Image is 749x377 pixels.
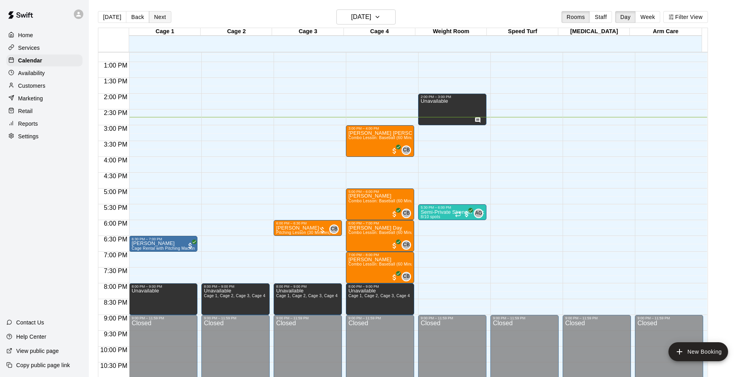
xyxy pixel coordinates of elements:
div: Alex Gett [474,209,483,218]
span: Recurring event [455,211,461,217]
span: Colby Betz [405,272,411,281]
div: Cage 2 [201,28,272,36]
p: Home [18,31,33,39]
p: Marketing [18,94,43,102]
button: [DATE] [98,11,126,23]
span: 6:30 PM [102,236,130,243]
span: 9:00 PM [102,315,130,322]
p: Reports [18,120,38,128]
span: CB [403,209,410,217]
div: Cage 3 [272,28,344,36]
div: 5:00 PM – 6:00 PM [348,190,412,194]
span: CB [403,241,410,249]
a: Reports [6,118,83,130]
div: Colby Betz [402,272,411,281]
div: 6:00 PM – 7:00 PM: Jackson Day [346,220,414,252]
span: 2:00 PM [102,94,130,100]
div: 8:00 PM – 9:00 PM: Unavailable [129,283,197,315]
div: 9:00 PM – 11:59 PM [348,316,412,320]
span: Combo Lesson: Baseball (60 Minutes) [348,199,420,203]
span: 8:30 PM [102,299,130,306]
span: 4:30 PM [102,173,130,179]
div: Cage 4 [344,28,415,36]
span: 1:00 PM [102,62,130,69]
span: 1:30 PM [102,78,130,85]
a: Home [6,29,83,41]
span: Combo Lesson: Baseball (60 Minutes) [348,136,420,140]
button: Next [149,11,171,23]
p: Services [18,44,40,52]
span: All customers have paid [390,147,398,155]
span: 9:30 PM [102,331,130,337]
div: 8:00 PM – 9:00 PM: Unavailable [274,283,342,315]
div: 6:30 PM – 7:00 PM [131,237,195,241]
p: Contact Us [16,319,44,326]
span: 7:00 PM [102,252,130,258]
span: 2:30 PM [102,109,130,116]
a: Calendar [6,55,83,66]
svg: Has notes [475,117,481,123]
div: Speed Turf [487,28,558,36]
div: 5:30 PM – 6:00 PM: Semi-Private Strength & Conditioning [418,204,486,220]
span: AG [475,209,482,217]
div: 9:00 PM – 11:59 PM [420,316,484,320]
div: 7:00 PM – 8:00 PM [348,253,412,257]
div: 8:00 PM – 9:00 PM [276,285,340,288]
div: 9:00 PM – 11:59 PM [204,316,267,320]
div: Services [6,42,83,54]
div: 9:00 PM – 11:59 PM [637,316,701,320]
button: Week [635,11,660,23]
span: All customers have paid [186,242,194,250]
div: 5:30 PM – 6:00 PM [420,205,484,209]
div: 6:30 PM – 7:00 PM: Rhonda Stahl [129,236,197,252]
div: 6:00 PM – 6:30 PM [276,221,340,225]
div: Settings [6,130,83,142]
span: Cage 1, Cage 2, Cage 3, Cage 4 [276,294,338,298]
span: Cage Rental with Pitching Machine (Baseball) [131,246,218,251]
button: [DATE] [336,9,396,25]
button: Filter View [663,11,708,23]
a: Marketing [6,92,83,104]
div: 6:00 PM – 7:00 PM [348,221,412,225]
span: CB [403,273,410,281]
div: Corey Betz [329,224,339,234]
span: 5:00 PM [102,188,130,195]
div: Corey Betz [402,209,411,218]
span: All customers have paid [463,210,471,218]
span: 7:30 PM [102,268,130,274]
span: 8:00 PM [102,283,130,290]
div: 9:00 PM – 11:59 PM [493,316,556,320]
div: 6:00 PM – 6:30 PM: Judd Rothermel [274,220,342,236]
p: Help Center [16,333,46,341]
span: Corey Betz [405,145,411,155]
span: 8/10 spots filled [420,215,440,219]
button: Rooms [561,11,590,23]
div: Retail [6,105,83,117]
span: 5:30 PM [102,204,130,211]
p: Customers [18,82,45,90]
h6: [DATE] [351,11,371,23]
span: CB [331,225,338,233]
div: Availability [6,67,83,79]
span: 10:00 PM [98,347,129,353]
span: CB [403,146,410,154]
p: Calendar [18,57,42,64]
button: Staff [589,11,612,23]
span: Corey Betz [405,209,411,218]
p: View public page [16,347,59,355]
span: Cage 1, Cage 2, Cage 3, Cage 4 [348,294,410,298]
span: Alex Gett [477,209,483,218]
div: 2:00 PM – 3:00 PM: Unavailable [418,94,486,125]
div: 9:00 PM – 11:59 PM [131,316,195,320]
div: Corey Betz [402,145,411,155]
span: 6:00 PM [102,220,130,227]
span: All customers have paid [390,210,398,218]
div: 3:00 PM – 4:00 PM: Hudson Burkentine [346,125,414,157]
span: All customers have paid [390,273,398,281]
span: 3:30 PM [102,141,130,148]
span: Corey Betz [332,224,339,234]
